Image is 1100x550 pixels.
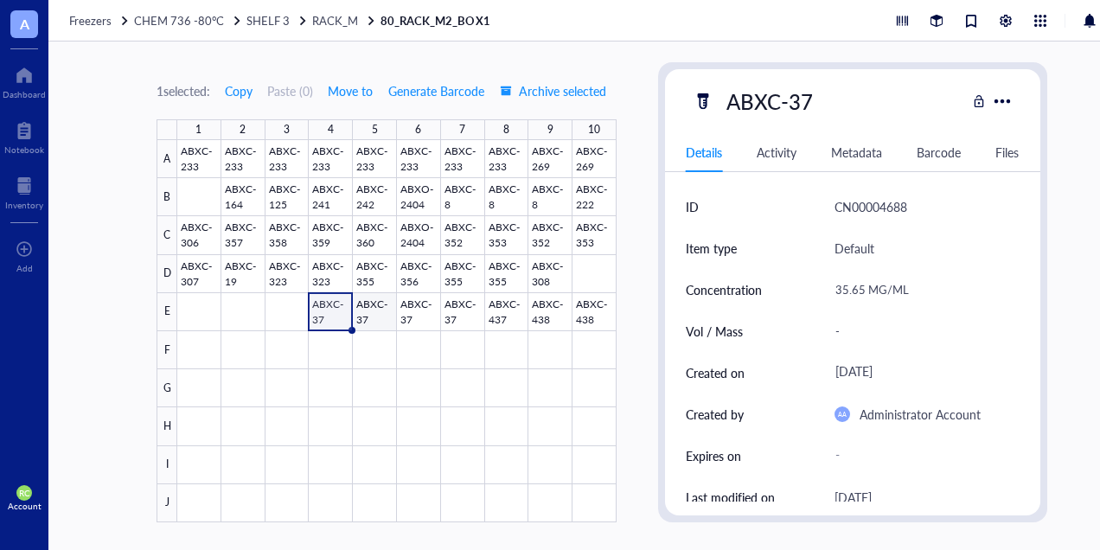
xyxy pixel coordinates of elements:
[157,255,177,293] div: D
[328,119,334,140] div: 4
[157,178,177,216] div: B
[267,77,313,105] button: Paste (0)
[828,357,1013,388] div: [DATE]
[19,488,30,498] span: RC
[757,143,796,162] div: Activity
[134,13,243,29] a: CHEM 736 -80°C
[8,501,42,511] div: Account
[381,13,493,29] a: 80_RACK_M2_BOX1
[686,280,762,299] div: Concentration
[246,13,377,29] a: SHELF 3RACK_M
[4,144,44,155] div: Notebook
[686,322,743,341] div: Vol / Mass
[686,405,744,424] div: Created by
[5,172,43,210] a: Inventory
[3,89,46,99] div: Dashboard
[503,119,509,140] div: 8
[157,140,177,178] div: A
[157,331,177,369] div: F
[831,143,882,162] div: Metadata
[16,263,33,273] div: Add
[499,77,607,105] button: Archive selected
[686,197,699,216] div: ID
[240,119,246,140] div: 2
[312,12,358,29] span: RACK_M
[157,216,177,254] div: C
[20,13,29,35] span: A
[157,81,210,100] div: 1 selected:
[459,119,465,140] div: 7
[917,143,961,162] div: Barcode
[860,404,981,425] div: Administrator Account
[328,84,373,98] span: Move to
[157,484,177,522] div: J
[686,363,745,382] div: Created on
[686,143,722,162] div: Details
[69,12,112,29] span: Freezers
[500,84,606,98] span: Archive selected
[686,239,737,258] div: Item type
[835,196,907,217] div: CN00004688
[719,83,821,119] div: ABXC-37
[157,369,177,407] div: G
[225,84,253,98] span: Copy
[3,61,46,99] a: Dashboard
[224,77,253,105] button: Copy
[388,84,484,98] span: Generate Barcode
[4,117,44,155] a: Notebook
[372,119,378,140] div: 5
[157,446,177,484] div: I
[828,272,1013,308] div: 35.65 MG/ML
[686,446,741,465] div: Expires on
[547,119,553,140] div: 9
[828,313,1013,349] div: -
[195,119,201,140] div: 1
[828,440,1013,471] div: -
[157,407,177,445] div: H
[134,12,224,29] span: CHEM 736 -80°C
[995,143,1019,162] div: Files
[157,293,177,331] div: E
[327,77,374,105] button: Move to
[835,487,872,508] div: [DATE]
[686,488,775,507] div: Last modified on
[838,411,847,419] span: AA
[835,238,874,259] div: Default
[5,200,43,210] div: Inventory
[415,119,421,140] div: 6
[246,12,290,29] span: SHELF 3
[284,119,290,140] div: 3
[387,77,485,105] button: Generate Barcode
[69,13,131,29] a: Freezers
[588,119,600,140] div: 10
